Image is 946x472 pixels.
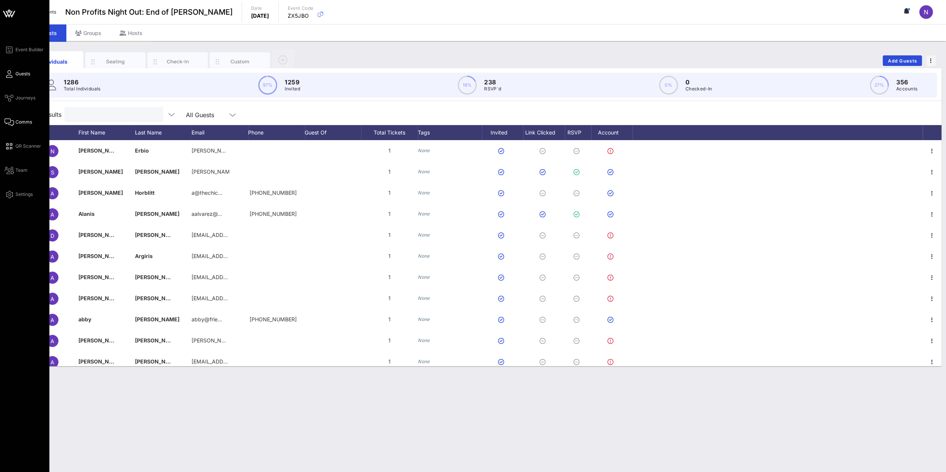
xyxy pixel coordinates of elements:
span: [PERSON_NAME] [135,337,179,344]
a: Team [5,166,28,175]
i: None [418,316,430,322]
div: Account [591,125,633,140]
div: First Name [78,125,135,140]
span: N [924,8,928,16]
div: 1 [361,267,418,288]
span: A [51,211,54,218]
div: Total Tickets [361,125,418,140]
i: None [418,274,430,280]
div: Phone [248,125,305,140]
p: [PERSON_NAME]… [192,161,229,182]
span: Settings [15,191,33,198]
p: Accounts [896,85,917,93]
a: Event Builder [5,45,44,54]
p: 0 [685,78,712,87]
p: 1286 [64,78,101,87]
p: [DATE] [251,12,269,20]
div: Guest Of [305,125,361,140]
div: RSVP [565,125,591,140]
p: ZX5JBO [288,12,314,20]
p: aalvarez@… [192,203,222,225]
i: None [418,232,430,238]
div: 1 [361,203,418,225]
span: abby [78,316,91,322]
div: 1 [361,161,418,182]
div: Groups [66,24,110,41]
span: [PERSON_NAME] [78,253,123,259]
a: Guests [5,69,30,78]
i: None [418,148,430,153]
p: Checked-In [685,85,712,93]
span: A [51,275,54,281]
span: [EMAIL_ADDRESS][DOMAIN_NAME] [192,232,282,238]
span: [EMAIL_ADDRESS][DOMAIN_NAME] [192,253,282,259]
span: [EMAIL_ADDRESS][DOMAIN_NAME] [192,358,282,365]
p: Total Individuals [64,85,101,93]
div: 1 [361,309,418,330]
span: Argiris [135,253,153,259]
span: Horblitt [135,189,155,196]
div: 1 [361,351,418,372]
span: Erbio [135,147,149,154]
span: Comms [15,119,32,125]
div: Custom [223,58,257,65]
span: [PERSON_NAME] [135,358,179,365]
button: Add Guests [883,55,922,66]
i: None [418,359,430,364]
p: RSVP`d [484,85,501,93]
a: Journeys [5,93,35,102]
div: Hosts [110,24,152,41]
div: Link Clicked [523,125,565,140]
div: All Guests [186,112,214,118]
span: Journeys [15,95,35,101]
div: 1 [361,288,418,309]
span: [PERSON_NAME] [78,295,123,301]
span: [EMAIL_ADDRESS][DOMAIN_NAME] [192,274,282,280]
span: [PERSON_NAME] [78,337,123,344]
div: Invited [482,125,523,140]
span: [PERSON_NAME] [78,189,123,196]
p: Date [251,5,269,12]
div: Tags [418,125,482,140]
span: Alanis [78,211,95,217]
p: Event Code [288,5,314,12]
div: Individuals [37,58,70,66]
p: 356 [896,78,917,87]
span: A [51,254,54,260]
span: [PERSON_NAME] [135,211,179,217]
span: +13472398794 [250,211,297,217]
a: Settings [5,190,33,199]
span: [PERSON_NAME] [135,168,179,175]
div: 1 [361,330,418,351]
span: QR Scanner [15,143,41,150]
span: [PERSON_NAME][EMAIL_ADDRESS][DOMAIN_NAME] [192,147,326,154]
div: All Guests [181,107,242,122]
span: a [51,317,54,323]
div: 1 [361,246,418,267]
span: [PERSON_NAME] [78,358,123,365]
span: Guests [15,70,30,77]
i: None [418,253,430,259]
i: None [418,190,430,196]
span: Team [15,167,28,174]
p: abby@frie… [192,309,222,330]
span: [PERSON_NAME][EMAIL_ADDRESS][DOMAIN_NAME] [192,337,326,344]
span: Event Builder [15,46,44,53]
span: A [51,296,54,302]
p: 1259 [285,78,300,87]
span: A [51,359,54,365]
span: +12035719228 [250,189,297,196]
span: A [51,190,54,197]
span: N [51,148,55,154]
span: A [51,338,54,344]
i: None [418,338,430,343]
p: Invited [285,85,300,93]
span: [EMAIL_ADDRESS][DOMAIN_NAME] [192,295,282,301]
span: [PERSON_NAME] [135,316,179,322]
p: a@thechic… [192,182,222,203]
span: Non Profits Night Out: End of [PERSON_NAME] [65,6,233,18]
span: +15512650033 [250,316,297,322]
i: None [418,295,430,301]
span: [PERSON_NAME] [135,232,179,238]
span: [PERSON_NAME] [135,295,179,301]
